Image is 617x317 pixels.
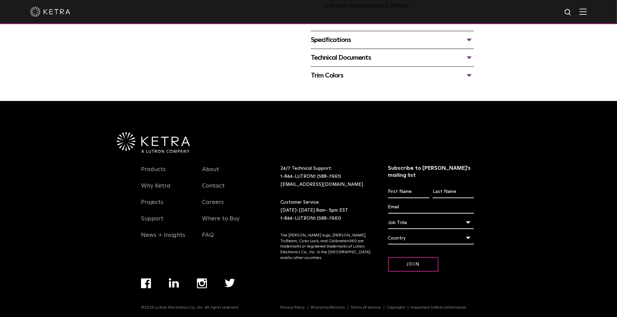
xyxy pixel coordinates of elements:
div: Navigation Menu [141,165,192,247]
img: facebook [141,278,151,288]
img: twitter [225,279,235,287]
input: Last Name [433,186,474,198]
img: linkedin [169,278,179,288]
a: Important Safety Information [408,306,469,310]
a: FAQ [202,231,214,247]
a: Privacy Policy [278,306,308,310]
img: Ketra-aLutronCo_White_RGB [117,132,190,153]
a: Contact [202,182,225,198]
p: Customer Service: [DATE]-[DATE] 8am- 5pm EST [281,199,371,222]
div: Specifications [311,35,474,45]
div: Trim Colors [311,70,474,81]
input: First Name [388,186,429,198]
a: Copyright [384,306,408,310]
div: Job Title [388,216,474,229]
div: Navigation Menu [141,278,253,305]
p: ©2025 Lutron Electronics Co., Inc. All rights reserved. [141,305,239,310]
a: Support [141,215,163,230]
h3: Subscribe to [PERSON_NAME]’s mailing list [388,165,474,179]
a: Why Ketra [141,182,170,198]
a: Projects [141,199,163,214]
img: Hamburger%20Nav.svg [579,8,587,15]
a: 1-844-LUTRON1 (588-7661) [281,216,341,221]
div: Navigation Menu [202,165,253,247]
a: Terms of Service [348,306,384,310]
input: Join [388,257,438,272]
a: Products [141,166,166,181]
div: Navigation Menu [281,305,476,310]
a: 1-844-LUTRON1 (588-7661) [281,174,341,179]
a: News + Insights [141,231,185,247]
img: ketra-logo-2019-white [30,7,70,17]
input: Email [388,201,474,214]
img: instagram [197,278,207,288]
img: search icon [564,8,572,17]
a: [EMAIL_ADDRESS][DOMAIN_NAME] [281,182,363,187]
a: About [202,166,219,181]
a: Warranty/Returns [308,306,348,310]
p: 24/7 Technical Support: [281,165,371,189]
div: Technical Documents [311,52,474,63]
a: Where to Buy [202,215,240,230]
div: Country [388,232,474,245]
a: Careers [202,199,224,214]
p: The [PERSON_NAME] logo, [PERSON_NAME], TruBeam, Color Lock, and Calibration360 are trademarks or ... [281,233,371,261]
